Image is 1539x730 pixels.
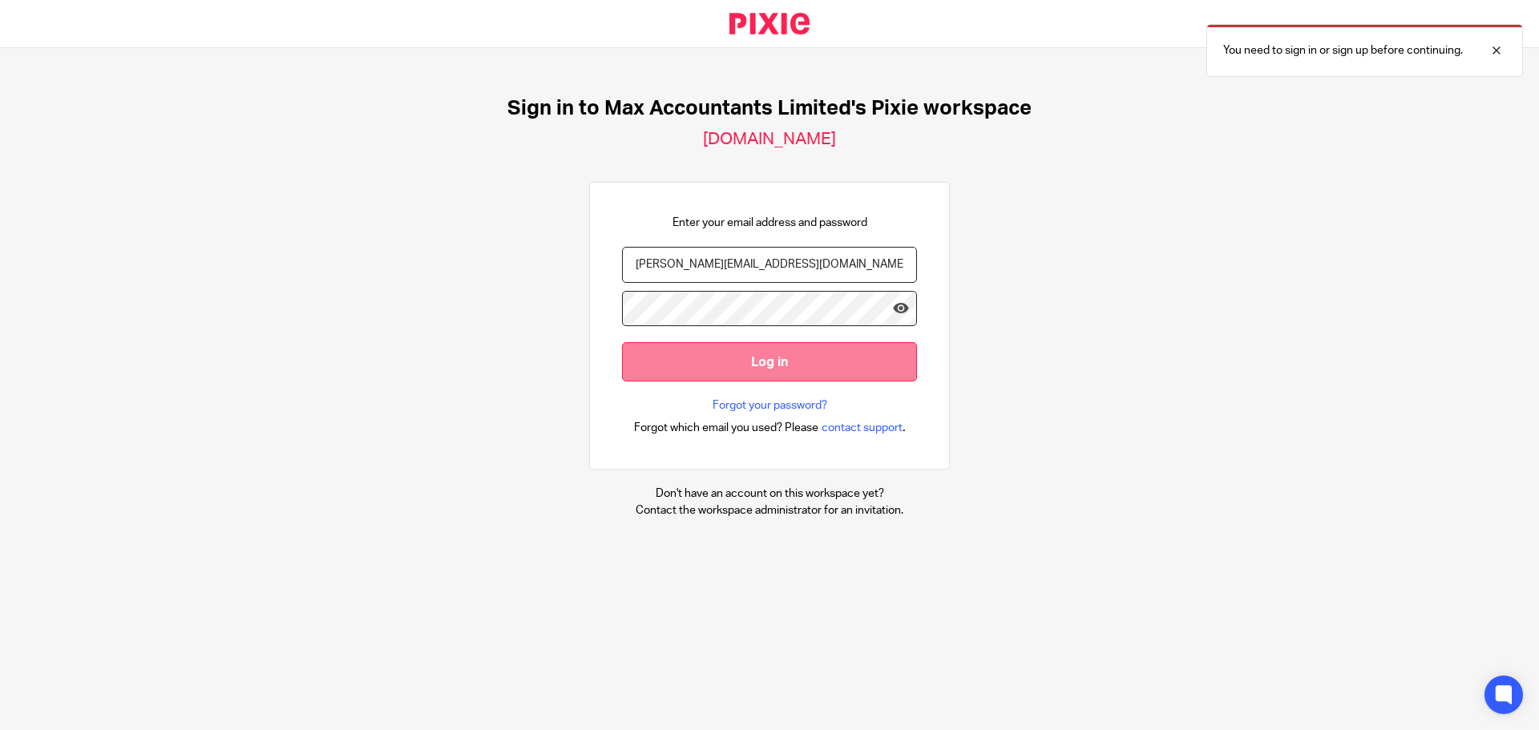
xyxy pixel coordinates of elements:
span: Forgot which email you used? Please [634,420,818,436]
input: Log in [622,342,917,381]
p: You need to sign in or sign up before continuing. [1223,42,1463,58]
p: Don't have an account on this workspace yet? [636,486,903,502]
div: . [634,418,906,437]
p: Contact the workspace administrator for an invitation. [636,502,903,518]
p: Enter your email address and password [673,215,867,231]
h2: [DOMAIN_NAME] [703,129,836,150]
input: name@example.com [622,247,917,283]
h1: Sign in to Max Accountants Limited's Pixie workspace [507,96,1032,121]
a: Forgot your password? [713,397,827,413]
span: contact support [822,420,903,436]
